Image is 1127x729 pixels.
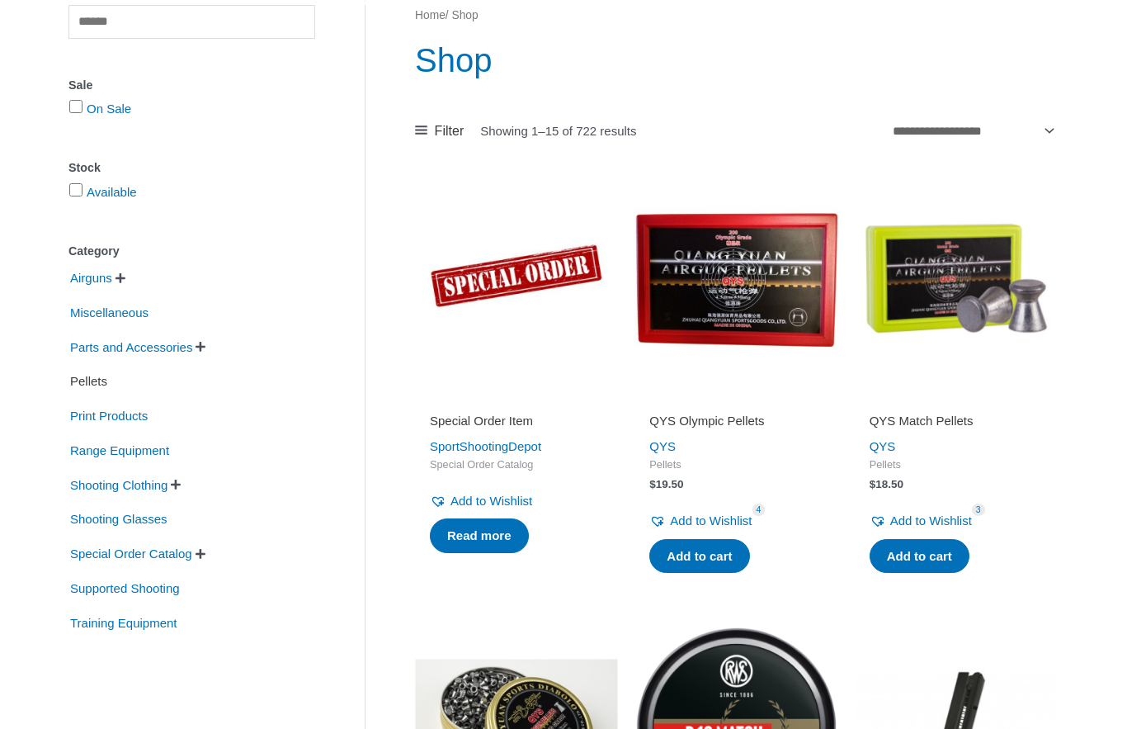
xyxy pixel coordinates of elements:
[116,273,125,285] span: 
[649,510,752,533] a: Add to Wishlist
[430,519,529,554] a: Read more about “Special Order Item”
[68,541,194,569] span: Special Order Catalog
[886,117,1058,146] select: Shop order
[855,178,1058,381] img: QYS Match Pellets
[870,479,903,491] bdi: 18.50
[68,368,109,396] span: Pellets
[68,334,194,362] span: Parts and Accessories
[68,240,315,264] div: Category
[430,490,532,514] a: Add to Wishlist
[87,186,137,200] a: Available
[890,514,972,528] span: Add to Wishlist
[415,120,464,144] a: Filter
[68,265,114,293] span: Airguns
[196,342,205,353] span: 
[870,459,1043,473] span: Pellets
[171,480,181,491] span: 
[870,440,896,454] a: QYS
[68,374,109,388] a: Pellets
[649,540,749,575] a: Add to cart: “QYS Olympic Pellets”
[430,391,603,410] iframe: Customer reviews powered by Trustpilot
[68,403,149,431] span: Print Products
[972,504,985,517] span: 3
[430,414,603,430] h2: Special Order Item
[649,440,676,454] a: QYS
[634,178,837,381] img: QYS Olympic Pellets
[68,339,194,353] a: Parts and Accessories
[870,391,1043,410] iframe: Customer reviews powered by Trustpilot
[68,438,171,466] span: Range Equipment
[430,440,541,454] a: SportShootingDepot
[450,495,532,509] span: Add to Wishlist
[435,120,464,144] span: Filter
[870,414,1043,430] h2: QYS Match Pellets
[196,549,205,561] span: 
[68,300,150,328] span: Miscellaneous
[68,472,169,500] span: Shooting Clothing
[430,414,603,436] a: Special Order Item
[415,38,1058,84] h1: Shop
[670,514,752,528] span: Add to Wishlist
[68,271,114,285] a: Airguns
[649,391,823,410] iframe: Customer reviews powered by Trustpilot
[68,610,179,638] span: Training Equipment
[87,102,131,116] a: On Sale
[68,581,182,595] a: Supported Shooting
[430,459,603,473] span: Special Order Catalog
[480,125,636,138] p: Showing 1–15 of 722 results
[649,479,683,491] bdi: 19.50
[68,157,315,181] div: Stock
[649,414,823,430] h2: QYS Olympic Pellets
[69,184,83,197] input: Available
[68,74,315,98] div: Sale
[649,479,656,491] span: $
[68,575,182,604] span: Supported Shooting
[870,510,972,533] a: Add to Wishlist
[870,479,876,491] span: $
[68,443,171,457] a: Range Equipment
[649,459,823,473] span: Pellets
[68,615,179,629] a: Training Equipment
[68,547,194,561] a: Special Order Catalog
[752,504,766,517] span: 4
[870,414,1043,436] a: QYS Match Pellets
[415,178,618,381] img: Special Order Item
[415,6,1058,27] nav: Breadcrumb
[69,101,83,114] input: On Sale
[68,477,169,491] a: Shooting Clothing
[68,506,169,534] span: Shooting Glasses
[68,409,149,423] a: Print Products
[649,414,823,436] a: QYS Olympic Pellets
[68,305,150,320] a: Miscellaneous
[870,540,969,575] a: Add to cart: “QYS Match Pellets”
[68,512,169,526] a: Shooting Glasses
[415,10,446,22] a: Home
